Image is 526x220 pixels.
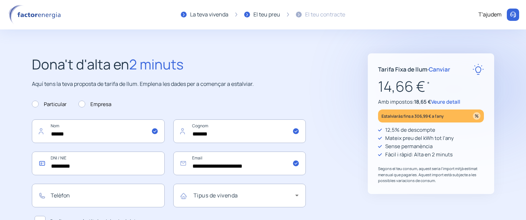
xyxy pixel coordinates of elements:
img: rate-E.svg [473,64,484,75]
span: Canviar [429,65,450,73]
p: Segons el teu consum, aquest seria l'import mitjà estimat mensual que pagaries. Aquest import est... [378,166,484,184]
p: Fàcil i ràpid: Alta en 2 minuts [385,151,453,159]
p: Sense permanència [385,142,433,151]
p: Estalviaràs fins a 306,99 € a l'any [381,112,444,120]
img: percentage_icon.svg [473,112,480,120]
div: La teva vivenda [190,10,228,19]
div: El teu contracte [305,10,345,19]
mat-label: Tipus de vivenda [193,192,238,199]
span: 2 minuts [129,55,184,74]
p: Tarifa Fixa de llum · [378,65,450,74]
img: logo factor [7,5,65,25]
h2: Dona't d'alta en [32,53,306,75]
p: Mateix preu del kWh tot l'any [385,134,454,142]
label: Particular [32,100,66,108]
p: Amb impostos: [378,98,484,106]
p: Aquí tens la teva proposta de tarifa de llum. Emplena les dades per a començar a estalviar. [32,80,306,89]
p: 14,66 € [378,75,484,98]
span: Veure detall [431,98,460,105]
p: 12,5% de descompte [385,126,435,134]
div: El teu preu [253,10,280,19]
img: llamar [510,11,516,18]
label: Empresa [78,100,111,108]
span: 18,65 € [414,98,431,105]
div: T'ajudem [478,10,502,19]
